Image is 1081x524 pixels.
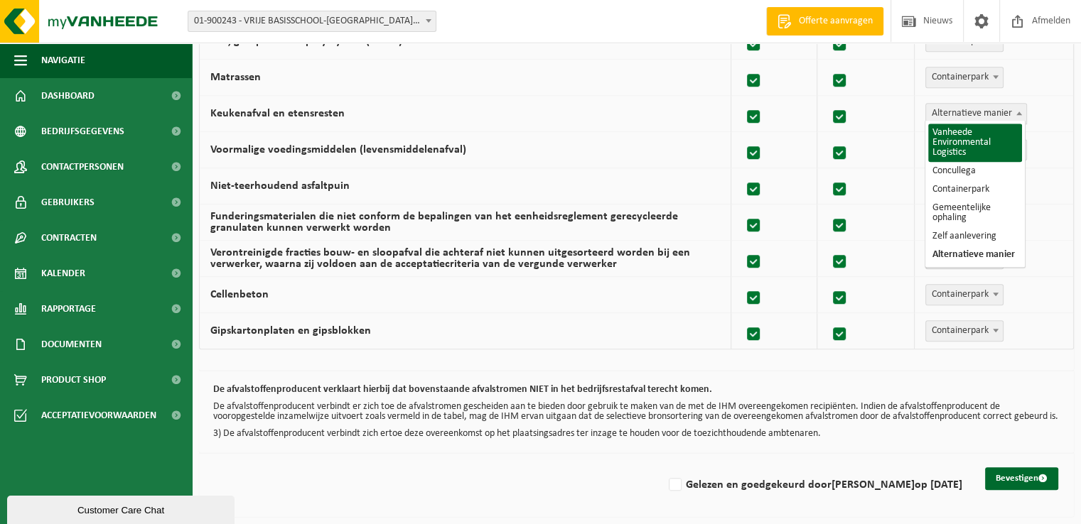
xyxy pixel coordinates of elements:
li: Concullega [928,162,1023,180]
label: Cellenbeton [210,289,269,300]
label: Funderingsmaterialen die niet conform de bepalingen van het eenheidsreglement gerecycleerde granu... [210,211,678,234]
span: Containerpark [925,320,1004,342]
button: Bevestigen [985,467,1058,490]
span: Containerpark [926,285,1003,305]
span: Gebruikers [41,185,95,220]
span: Acceptatievoorwaarden [41,398,156,433]
span: Bedrijfsgegevens [41,114,124,149]
li: Vanheede Environmental Logistics [928,124,1023,162]
span: Containerpark [926,321,1003,341]
p: 3) De afvalstoffenproducent verbindt zich ertoe deze overeenkomst op het plaatsingsadres ter inza... [213,429,1060,439]
span: Contactpersonen [41,149,124,185]
label: Keukenafval en etensresten [210,108,345,119]
span: Contracten [41,220,97,256]
span: 01-900243 - VRIJE BASISSCHOOL-SINT-LODEWIJK - DEERLIJK [188,11,436,32]
label: Gelezen en goedgekeurd door op [DATE] [666,474,962,496]
a: Offerte aanvragen [766,7,883,36]
span: Kalender [41,256,85,291]
span: Alternatieve manier [926,104,1026,124]
li: Zelf aanlevering [928,227,1023,246]
li: Containerpark [928,180,1023,199]
li: Alternatieve manier [928,246,1023,264]
span: Alternatieve manier [925,103,1027,124]
span: Dashboard [41,78,95,114]
span: Documenten [41,327,102,362]
span: Navigatie [41,43,85,78]
span: 01-900243 - VRIJE BASISSCHOOL-SINT-LODEWIJK - DEERLIJK [188,11,436,31]
li: Gemeentelijke ophaling [928,199,1023,227]
span: Containerpark [925,67,1004,88]
span: Containerpark [926,67,1003,87]
label: Voormalige voedingsmiddelen (levensmiddelenafval) [210,144,466,155]
b: De afvalstoffenproducent verklaart hierbij dat bovenstaande afvalstromen NIET in het bedrijfsrest... [213,384,712,395]
span: Rapportage [41,291,96,327]
label: Verontreinigde fracties bouw- en sloopafval die achteraf niet kunnen uitgesorteerd worden bij een... [210,247,690,270]
label: Matrassen [210,72,261,83]
span: Product Shop [41,362,106,398]
iframe: chat widget [7,493,237,524]
label: Niet-teerhoudend asfaltpuin [210,180,350,192]
strong: [PERSON_NAME] [832,479,915,491]
p: De afvalstoffenproducent verbindt er zich toe de afvalstromen gescheiden aan te bieden door gebru... [213,402,1060,422]
span: Containerpark [925,284,1004,305]
label: Gipskartonplaten en gipsblokken [210,325,371,337]
span: Offerte aanvragen [795,14,876,28]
